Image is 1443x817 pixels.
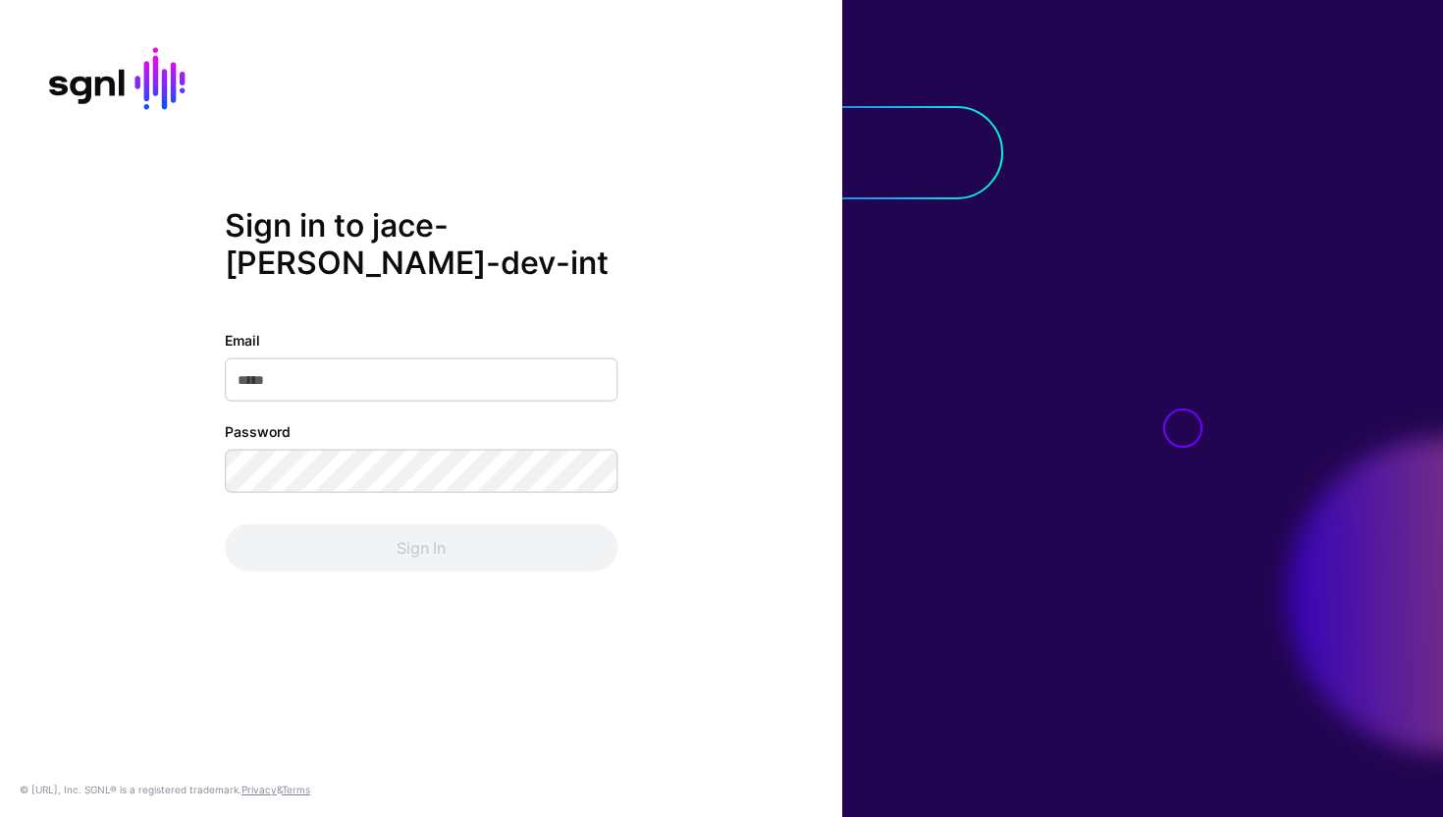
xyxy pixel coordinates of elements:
div: © [URL], Inc. SGNL® is a registered trademark. & [20,782,310,797]
label: Email [225,329,260,350]
a: Terms [282,784,310,795]
label: Password [225,420,291,441]
h2: Sign in to jace-[PERSON_NAME]-dev-int [225,207,617,283]
a: Privacy [241,784,277,795]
